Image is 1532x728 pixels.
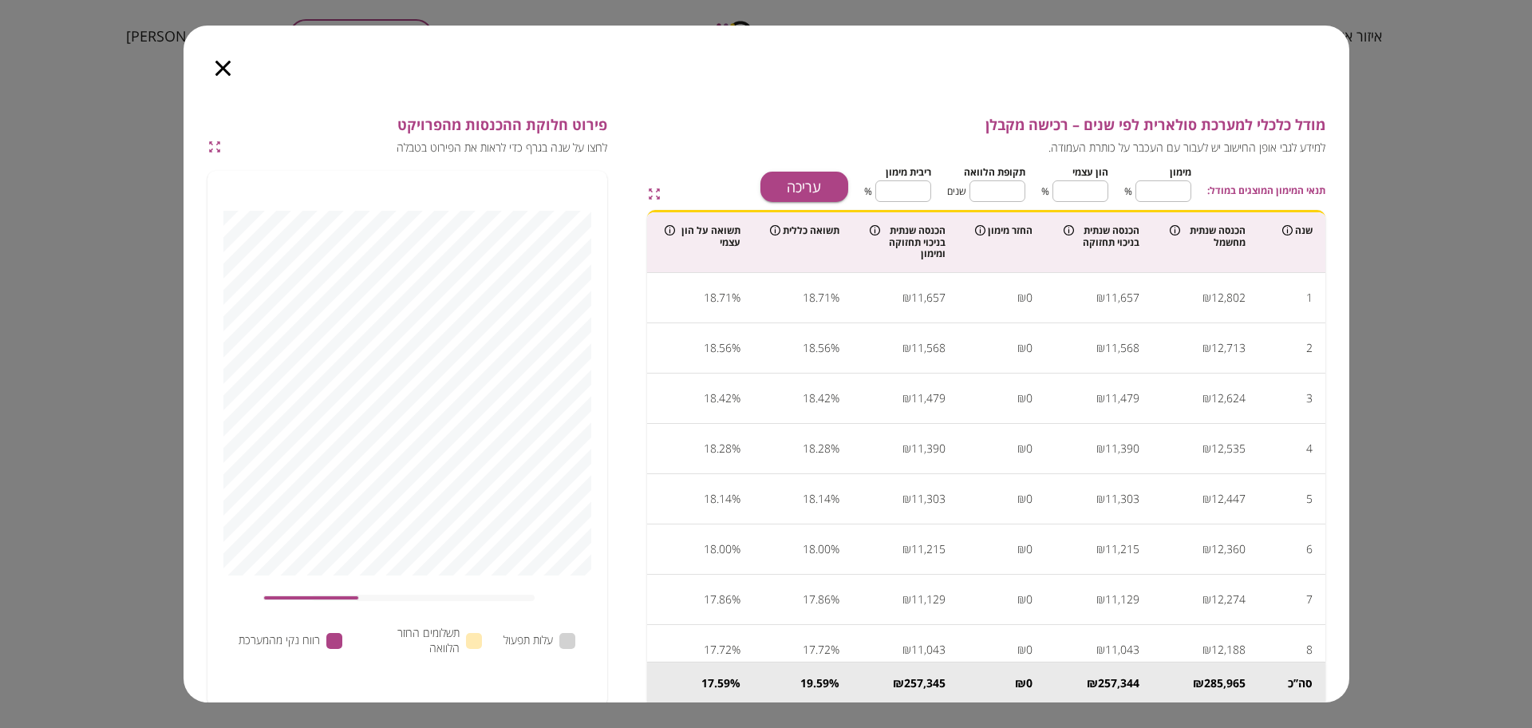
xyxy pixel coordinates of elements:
[732,588,740,611] div: %
[1202,286,1211,310] div: ₪
[732,437,740,461] div: %
[904,675,946,691] div: 257,345
[1096,487,1105,511] div: ₪
[831,437,839,461] div: %
[803,336,831,360] div: 18.56
[893,675,904,691] div: ₪
[971,225,1033,236] div: החזר מימון
[831,588,839,611] div: %
[1202,386,1211,410] div: ₪
[732,336,740,360] div: %
[732,286,740,310] div: %
[681,117,1325,134] span: מודל כלכלי למערכת סולארית לפי שנים – רכישה מקבלן
[911,336,946,360] div: 11,568
[704,537,732,561] div: 18.00
[681,140,1325,156] span: למידע לגבי אופן החישוב יש לעבור עם העכבר על כותרת העמודה.
[1096,537,1105,561] div: ₪
[239,633,320,648] span: רווח נקי מהמערכת
[1026,588,1033,611] div: 0
[1096,286,1105,310] div: ₪
[732,638,740,662] div: %
[704,336,732,360] div: 18.56
[803,286,831,310] div: 18.71
[1017,437,1026,461] div: ₪
[1017,386,1026,410] div: ₪
[1026,437,1033,461] div: 0
[902,638,911,662] div: ₪
[1306,336,1313,360] div: 2
[1202,588,1211,611] div: ₪
[704,386,732,410] div: 18.42
[886,165,931,179] span: ריבית מימון
[1105,437,1139,461] div: 11,390
[1026,386,1033,410] div: 0
[911,537,946,561] div: 11,215
[365,626,460,655] span: תשלומים החזר הלוואה
[1211,437,1246,461] div: 12,535
[911,487,946,511] div: 11,303
[1124,184,1132,199] span: %
[704,437,732,461] div: 18.28
[1017,286,1026,310] div: ₪
[1026,336,1033,360] div: 0
[1087,675,1098,691] div: ₪
[1271,225,1313,236] div: שנה
[1204,675,1246,691] div: 285,965
[704,588,732,611] div: 17.86
[1096,336,1105,360] div: ₪
[1170,225,1246,248] div: הכנסה שנתית מחשמל
[911,588,946,611] div: 11,129
[911,437,946,461] div: 11,390
[665,225,740,248] div: תשואה על הון עצמי
[1211,386,1246,410] div: 12,624
[1026,286,1033,310] div: 0
[1105,286,1139,310] div: 11,657
[864,184,872,199] span: %
[831,638,839,662] div: %
[964,165,1025,179] span: תקופת הלוואה
[902,336,911,360] div: ₪
[1211,286,1246,310] div: 12,802
[766,225,840,236] div: תשואה כללית
[911,638,946,662] div: 11,043
[1041,184,1049,199] span: %
[730,675,740,691] div: %
[227,117,607,134] span: פירוט חלוקת ההכנסות מהפרויקט
[1306,437,1313,461] div: 4
[503,633,553,648] span: עלות תפעול
[1202,336,1211,360] div: ₪
[1202,437,1211,461] div: ₪
[1211,638,1246,662] div: 12,188
[1306,588,1313,611] div: 7
[1306,386,1313,410] div: 3
[803,437,831,461] div: 18.28
[947,184,966,199] span: שנים
[803,487,831,511] div: 18.14
[1064,225,1139,248] div: הכנסה שנתית בניכוי תחזוקה
[1096,588,1105,611] div: ₪
[732,487,740,511] div: %
[1015,675,1026,691] div: ₪
[704,638,732,662] div: 17.72
[1017,487,1026,511] div: ₪
[902,386,911,410] div: ₪
[1017,336,1026,360] div: ₪
[1026,537,1033,561] div: 0
[803,588,831,611] div: 17.86
[1306,638,1313,662] div: 8
[701,675,730,691] div: 17.59
[1072,165,1108,179] span: הון עצמי
[829,675,839,691] div: %
[803,537,831,561] div: 18.00
[1211,588,1246,611] div: 12,274
[902,487,911,511] div: ₪
[704,286,732,310] div: 18.71
[1105,638,1139,662] div: 11,043
[803,386,831,410] div: 18.42
[831,487,839,511] div: %
[1105,588,1139,611] div: 11,129
[1098,675,1139,691] div: 257,344
[1026,487,1033,511] div: 0
[1105,487,1139,511] div: 11,303
[911,386,946,410] div: 11,479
